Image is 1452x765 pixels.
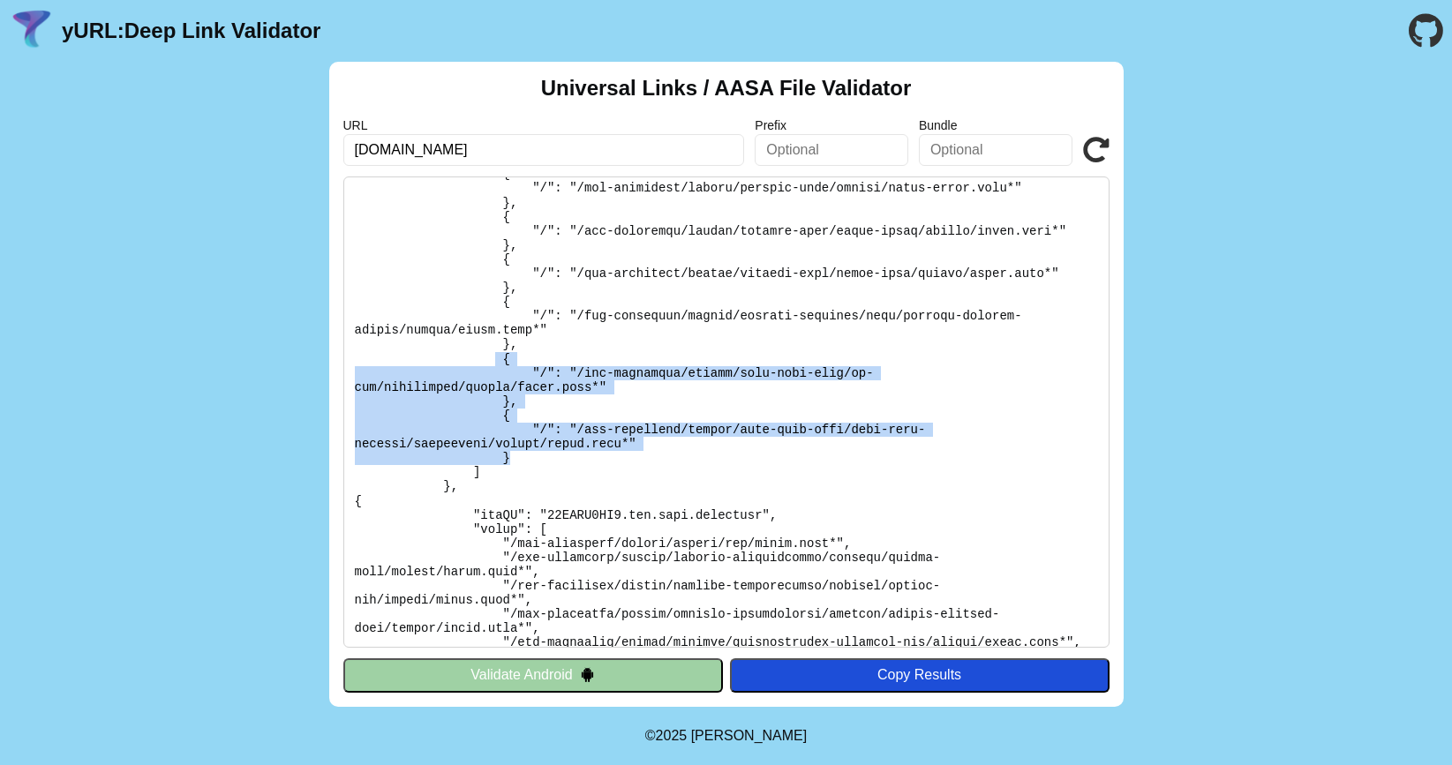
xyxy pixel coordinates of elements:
a: Michael Ibragimchayev's Personal Site [691,728,808,743]
img: yURL Logo [9,8,55,54]
input: Optional [919,134,1072,166]
label: Prefix [755,118,908,132]
input: Required [343,134,745,166]
input: Optional [755,134,908,166]
pre: Lorem ipsu do: sitam://consecteturadipis.elitse.do/eiusm-tem-inci-utlaboreetd Ma Aliquaen: Admi V... [343,176,1110,648]
div: Copy Results [739,667,1101,683]
span: 2025 [656,728,688,743]
a: yURL:Deep Link Validator [62,19,320,43]
footer: © [645,707,807,765]
label: URL [343,118,745,132]
button: Copy Results [730,658,1110,692]
button: Validate Android [343,658,723,692]
h2: Universal Links / AASA File Validator [541,76,912,101]
label: Bundle [919,118,1072,132]
img: droidIcon.svg [580,667,595,682]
